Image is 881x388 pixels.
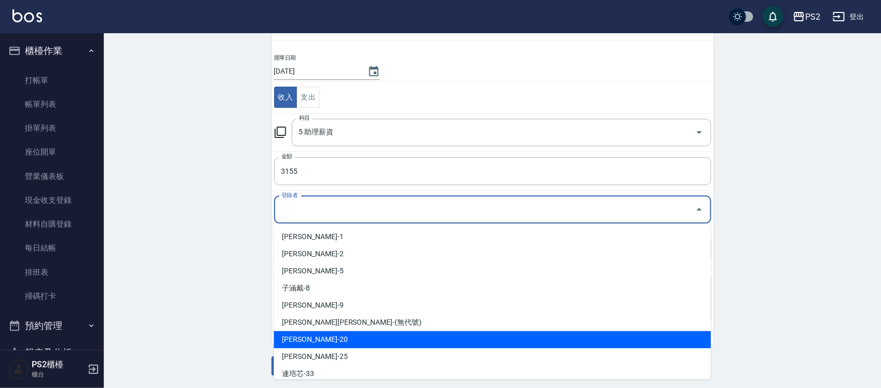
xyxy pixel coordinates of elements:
[4,339,100,366] button: 報表及分析
[274,263,711,280] li: [PERSON_NAME]-5
[4,236,100,260] a: 每日結帳
[274,280,711,297] li: 子涵戴-8
[4,116,100,140] a: 掛單列表
[272,356,305,376] button: 新增
[4,37,100,64] button: 櫃檯作業
[12,9,42,22] img: Logo
[274,246,711,263] li: [PERSON_NAME]-2
[805,10,820,23] div: PS2
[789,6,824,27] button: PS2
[8,359,29,380] img: Person
[274,87,320,108] div: text alignment
[274,366,711,383] li: 連培芯-33
[4,68,100,92] a: 打帳單
[4,212,100,236] a: 材料自購登錄
[4,312,100,339] button: 預約管理
[274,229,711,246] li: [PERSON_NAME]-1
[274,297,711,314] li: [PERSON_NAME]-9
[4,284,100,308] a: 掃碼打卡
[763,6,783,27] button: save
[32,370,85,379] p: 櫃台
[274,331,711,349] li: [PERSON_NAME]-20
[4,188,100,212] a: 現金收支登錄
[274,314,711,331] li: [PERSON_NAME][PERSON_NAME]-(無代號)
[296,87,320,108] button: centered
[274,63,357,80] input: YYYY/MM/DD
[299,114,310,122] label: 科目
[281,191,297,199] label: 登錄者
[829,7,869,26] button: 登出
[4,260,100,284] a: 排班表
[281,153,292,160] label: 金額
[4,140,100,164] a: 座位開單
[274,54,296,62] label: 開單日期
[274,349,711,366] li: [PERSON_NAME]-25
[691,124,708,141] button: Open
[4,164,100,188] a: 營業儀表板
[32,359,85,370] h5: PS2櫃檯
[274,87,297,108] button: left aligned
[691,201,708,218] button: Close
[4,92,100,116] a: 帳單列表
[361,59,386,84] button: Choose date, selected date is 2025-10-10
